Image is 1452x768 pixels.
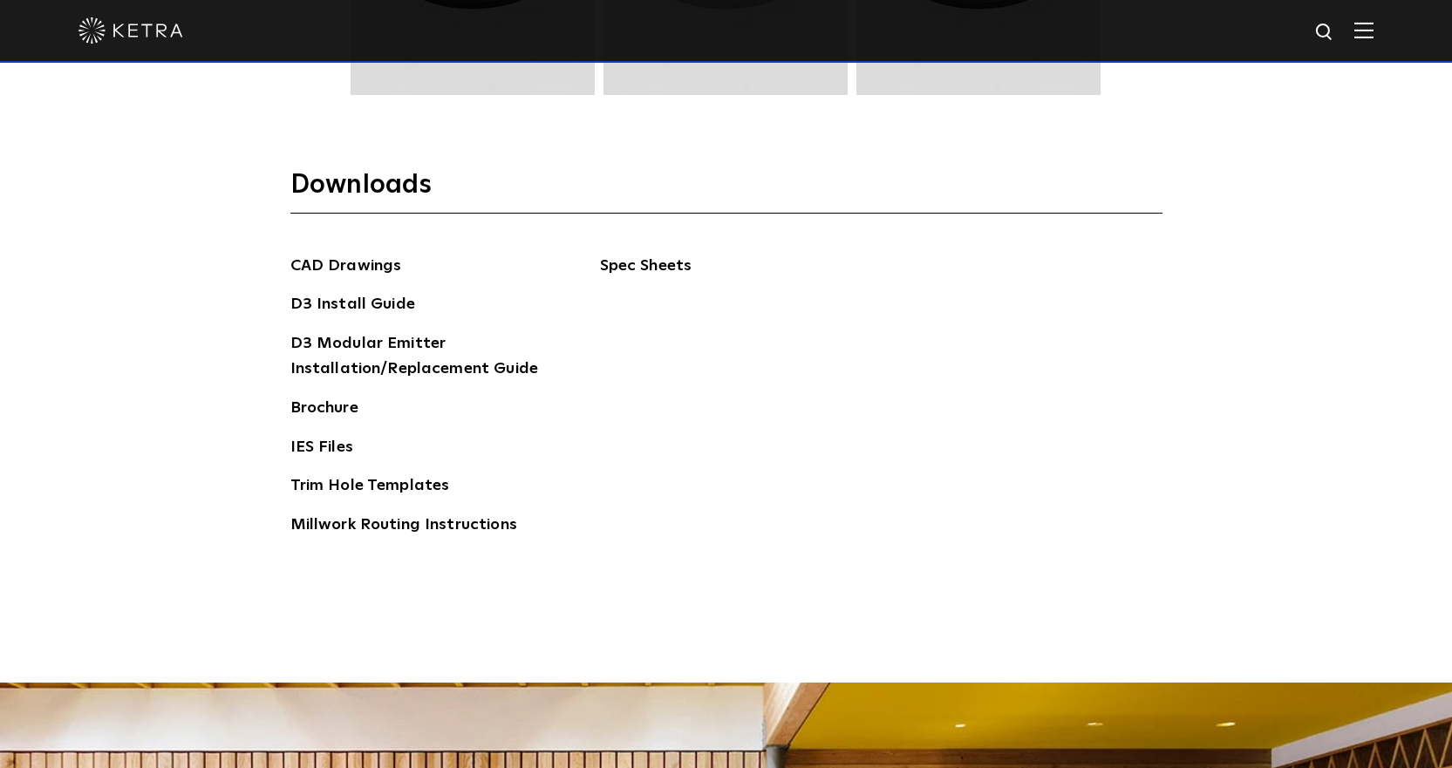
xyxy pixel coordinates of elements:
[290,473,450,501] a: Trim Hole Templates
[290,168,1162,214] h3: Downloads
[78,17,183,44] img: ketra-logo-2019-white
[1354,22,1374,38] img: Hamburger%20Nav.svg
[290,396,358,424] a: Brochure
[290,292,415,320] a: D3 Install Guide
[1314,22,1336,44] img: search icon
[290,331,552,384] a: D3 Modular Emitter Installation/Replacement Guide
[290,254,402,282] a: CAD Drawings
[290,435,353,463] a: IES Files
[600,254,814,292] span: Spec Sheets
[290,513,517,540] a: Millwork Routing Instructions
